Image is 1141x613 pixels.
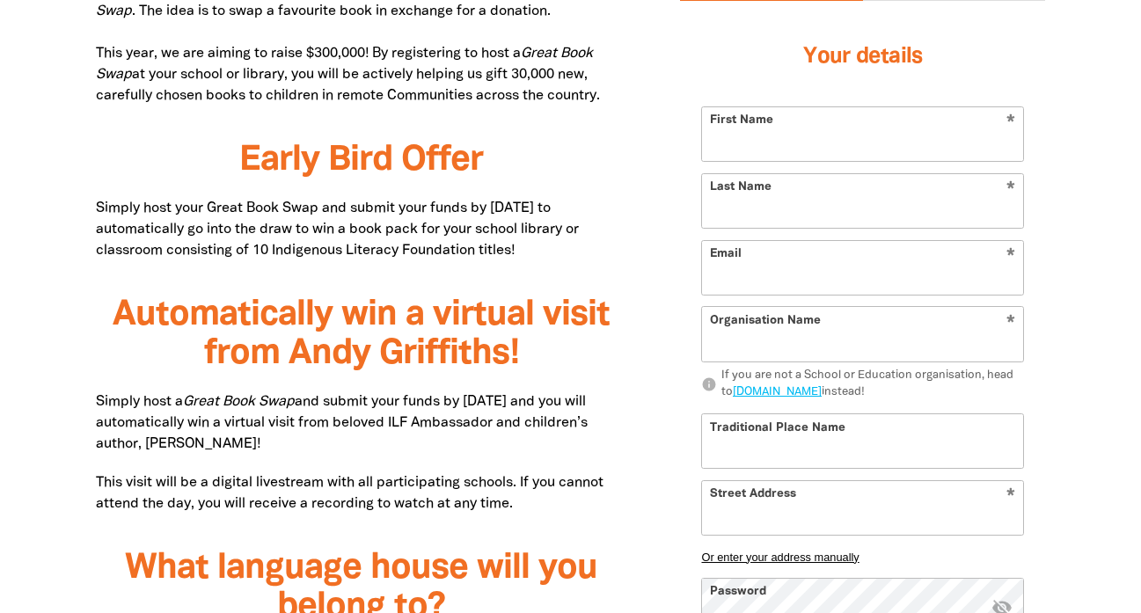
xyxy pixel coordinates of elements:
[701,551,1024,564] button: Or enter your address manually
[733,388,822,398] a: [DOMAIN_NAME]
[96,472,628,514] p: This visit will be a digital livestream with all participating schools. If you cannot attend the ...
[183,396,295,408] em: Great Book Swap
[239,144,483,177] span: Early Bird Offer
[96,391,628,455] p: Simply host a and submit your funds by [DATE] and you will automatically win a virtual visit from...
[96,198,628,261] p: Simply host your Great Book Swap and submit your funds by [DATE] to automatically go into the dra...
[96,47,593,81] em: Great Book Swap
[113,299,610,370] span: Automatically win a virtual visit from Andy Griffiths!
[721,368,1025,402] div: If you are not a School or Education organisation, head to instead!
[701,22,1024,92] h3: Your details
[701,377,717,393] i: info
